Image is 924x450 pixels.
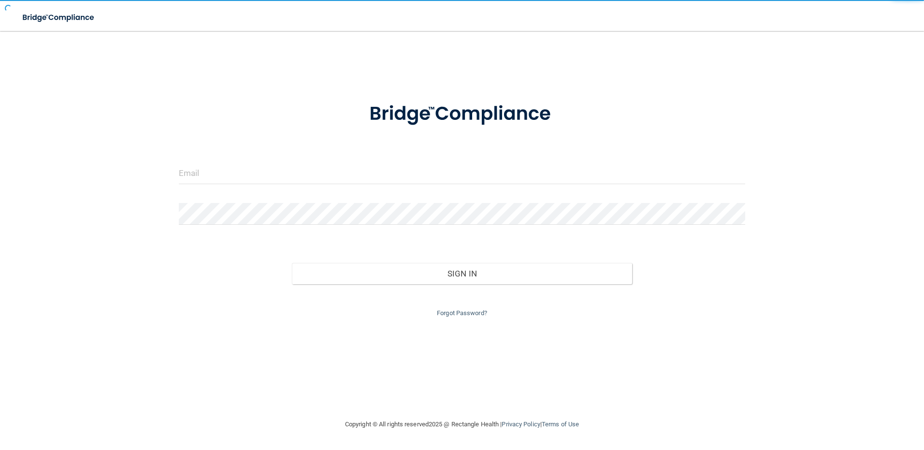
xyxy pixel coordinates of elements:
a: Terms of Use [542,421,579,428]
button: Sign In [292,263,632,284]
img: bridge_compliance_login_screen.278c3ca4.svg [349,89,575,139]
a: Forgot Password? [437,309,487,317]
a: Privacy Policy [502,421,540,428]
div: Copyright © All rights reserved 2025 @ Rectangle Health | | [286,409,638,440]
img: bridge_compliance_login_screen.278c3ca4.svg [14,8,103,28]
input: Email [179,162,746,184]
